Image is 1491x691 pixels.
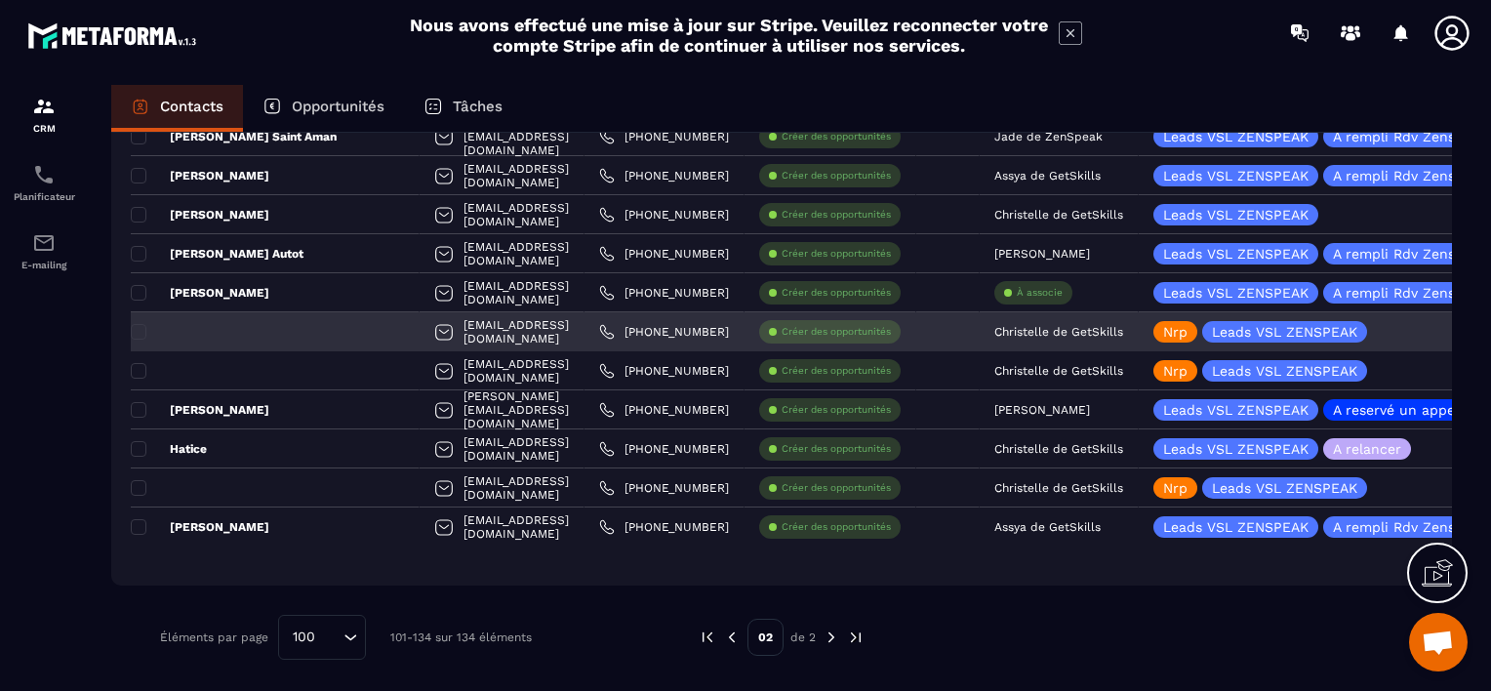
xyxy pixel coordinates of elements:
[131,246,303,262] p: [PERSON_NAME] Autot
[1163,130,1309,143] p: Leads VSL ZENSPEAK
[747,619,784,656] p: 02
[1333,247,1487,261] p: A rempli Rdv Zenspeak
[782,403,891,417] p: Créer des opportunités
[111,85,243,132] a: Contacts
[1163,169,1309,183] p: Leads VSL ZENSPEAK
[1333,286,1487,300] p: A rempli Rdv Zenspeak
[322,627,339,648] input: Search for option
[131,519,269,535] p: [PERSON_NAME]
[994,130,1103,143] p: Jade de ZenSpeak
[5,80,83,148] a: formationformationCRM
[1163,208,1309,222] p: Leads VSL ZENSPEAK
[1163,442,1309,456] p: Leads VSL ZENSPEAK
[278,615,366,660] div: Search for option
[1212,481,1357,495] p: Leads VSL ZENSPEAK
[994,403,1090,417] p: [PERSON_NAME]
[599,402,729,418] a: [PHONE_NUMBER]
[782,130,891,143] p: Créer des opportunités
[32,231,56,255] img: email
[599,324,729,340] a: [PHONE_NUMBER]
[994,481,1123,495] p: Christelle de GetSkills
[5,217,83,285] a: emailemailE-mailing
[1409,613,1468,671] div: Ouvrir le chat
[782,208,891,222] p: Créer des opportunités
[994,442,1123,456] p: Christelle de GetSkills
[823,629,840,646] img: next
[292,98,384,115] p: Opportunités
[994,247,1090,261] p: [PERSON_NAME]
[5,260,83,270] p: E-mailing
[1333,520,1487,534] p: A rempli Rdv Zenspeak
[160,98,223,115] p: Contacts
[1163,481,1188,495] p: Nrp
[453,98,503,115] p: Tâches
[131,285,269,301] p: [PERSON_NAME]
[782,520,891,534] p: Créer des opportunités
[782,286,891,300] p: Créer des opportunités
[599,285,729,301] a: [PHONE_NUMBER]
[390,630,532,644] p: 101-134 sur 134 éléments
[1163,247,1309,261] p: Leads VSL ZENSPEAK
[599,480,729,496] a: [PHONE_NUMBER]
[1017,286,1063,300] p: À associe
[160,630,268,644] p: Éléments par page
[994,169,1101,183] p: Assya de GetSkills
[1212,364,1357,378] p: Leads VSL ZENSPEAK
[131,168,269,183] p: [PERSON_NAME]
[782,325,891,339] p: Créer des opportunités
[994,364,1123,378] p: Christelle de GetSkills
[5,123,83,134] p: CRM
[1333,130,1487,143] p: A rempli Rdv Zenspeak
[599,519,729,535] a: [PHONE_NUMBER]
[1163,364,1188,378] p: Nrp
[404,85,522,132] a: Tâches
[699,629,716,646] img: prev
[5,148,83,217] a: schedulerschedulerPlanificateur
[847,629,865,646] img: next
[599,207,729,223] a: [PHONE_NUMBER]
[599,363,729,379] a: [PHONE_NUMBER]
[409,15,1049,56] h2: Nous avons effectué une mise à jour sur Stripe. Veuillez reconnecter votre compte Stripe afin de ...
[1333,169,1487,183] p: A rempli Rdv Zenspeak
[1212,325,1357,339] p: Leads VSL ZENSPEAK
[5,191,83,202] p: Planificateur
[599,168,729,183] a: [PHONE_NUMBER]
[27,18,203,54] img: logo
[1333,403,1459,417] p: A reservé un appel
[131,129,337,144] p: [PERSON_NAME] Saint Aman
[1163,286,1309,300] p: Leads VSL ZENSPEAK
[782,442,891,456] p: Créer des opportunités
[599,441,729,457] a: [PHONE_NUMBER]
[131,207,269,223] p: [PERSON_NAME]
[782,481,891,495] p: Créer des opportunités
[131,402,269,418] p: [PERSON_NAME]
[1163,403,1309,417] p: Leads VSL ZENSPEAK
[243,85,404,132] a: Opportunités
[994,520,1101,534] p: Assya de GetSkills
[286,627,322,648] span: 100
[1163,520,1309,534] p: Leads VSL ZENSPEAK
[1333,442,1401,456] p: A relancer
[790,630,816,645] p: de 2
[32,163,56,186] img: scheduler
[599,129,729,144] a: [PHONE_NUMBER]
[994,208,1123,222] p: Christelle de GetSkills
[782,247,891,261] p: Créer des opportunités
[32,95,56,118] img: formation
[994,325,1123,339] p: Christelle de GetSkills
[1163,325,1188,339] p: Nrp
[782,364,891,378] p: Créer des opportunités
[723,629,741,646] img: prev
[599,246,729,262] a: [PHONE_NUMBER]
[782,169,891,183] p: Créer des opportunités
[131,441,207,457] p: Hatice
